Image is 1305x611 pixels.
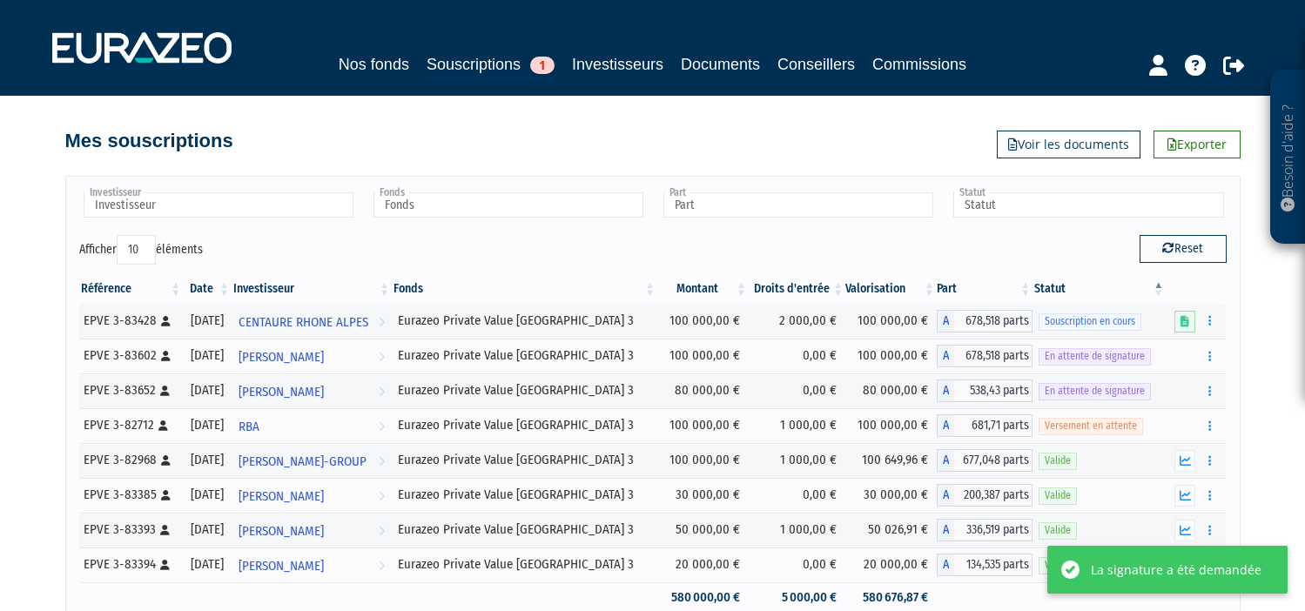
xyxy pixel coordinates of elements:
[398,451,651,469] div: Eurazeo Private Value [GEOGRAPHIC_DATA] 3
[937,310,954,332] span: A
[379,341,385,373] i: Voir l'investisseur
[158,420,168,431] i: [Français] Personne physique
[657,304,749,339] td: 100 000,00 €
[1039,348,1151,365] span: En attente de signature
[232,274,392,304] th: Investisseur: activer pour trier la colonne par ordre croissant
[749,443,845,478] td: 1 000,00 €
[937,554,954,576] span: A
[232,513,392,547] a: [PERSON_NAME]
[954,519,1033,541] span: 336,519 parts
[657,339,749,373] td: 100 000,00 €
[530,57,555,74] span: 1
[379,446,385,478] i: Voir l'investisseur
[1091,561,1261,579] div: La signature a été demandée
[657,274,749,304] th: Montant: activer pour trier la colonne par ordre croissant
[398,416,651,434] div: Eurazeo Private Value [GEOGRAPHIC_DATA] 3
[239,341,324,373] span: [PERSON_NAME]
[681,52,760,77] a: Documents
[79,274,184,304] th: Référence : activer pour trier la colonne par ordre croissant
[65,131,233,151] h4: Mes souscriptions
[379,376,385,408] i: Voir l'investisseur
[572,52,663,77] a: Investisseurs
[954,345,1033,367] span: 678,518 parts
[160,525,170,535] i: [Français] Personne physique
[845,304,937,339] td: 100 000,00 €
[845,373,937,408] td: 80 000,00 €
[161,351,171,361] i: [Français] Personne physique
[845,443,937,478] td: 100 649,96 €
[657,547,749,582] td: 20 000,00 €
[937,449,954,472] span: A
[232,443,392,478] a: [PERSON_NAME]-GROUP
[398,555,651,574] div: Eurazeo Private Value [GEOGRAPHIC_DATA] 3
[657,408,749,443] td: 100 000,00 €
[379,411,385,443] i: Voir l'investisseur
[937,310,1033,332] div: A - Eurazeo Private Value Europe 3
[161,455,171,466] i: [Français] Personne physique
[239,411,259,443] span: RBA
[239,376,324,408] span: [PERSON_NAME]
[937,519,954,541] span: A
[937,379,954,402] span: A
[749,547,845,582] td: 0,00 €
[845,513,937,547] td: 50 026,91 €
[845,274,937,304] th: Valorisation: activer pour trier la colonne par ordre croissant
[84,346,178,365] div: EPVE 3-83602
[189,451,225,469] div: [DATE]
[937,554,1033,576] div: A - Eurazeo Private Value Europe 3
[749,513,845,547] td: 1 000,00 €
[398,520,651,539] div: Eurazeo Private Value [GEOGRAPHIC_DATA] 3
[189,555,225,574] div: [DATE]
[398,486,651,504] div: Eurazeo Private Value [GEOGRAPHIC_DATA] 3
[189,416,225,434] div: [DATE]
[1039,557,1077,574] span: Valide
[749,304,845,339] td: 2 000,00 €
[954,414,1033,437] span: 681,71 parts
[379,480,385,513] i: Voir l'investisseur
[379,550,385,582] i: Voir l'investisseur
[937,379,1033,402] div: A - Eurazeo Private Value Europe 3
[749,373,845,408] td: 0,00 €
[232,408,392,443] a: RBA
[1278,79,1298,236] p: Besoin d'aide ?
[189,520,225,539] div: [DATE]
[845,478,937,513] td: 30 000,00 €
[339,52,409,77] a: Nos fonds
[954,379,1033,402] span: 538,43 parts
[84,520,178,539] div: EPVE 3-83393
[398,346,651,365] div: Eurazeo Private Value [GEOGRAPHIC_DATA] 3
[79,235,203,265] label: Afficher éléments
[189,346,225,365] div: [DATE]
[872,52,966,77] a: Commissions
[937,345,1033,367] div: A - Eurazeo Private Value Europe 3
[239,550,324,582] span: [PERSON_NAME]
[845,547,937,582] td: 20 000,00 €
[183,274,232,304] th: Date: activer pour trier la colonne par ordre croissant
[937,519,1033,541] div: A - Eurazeo Private Value Europe 3
[954,484,1033,507] span: 200,387 parts
[954,554,1033,576] span: 134,535 parts
[84,312,178,330] div: EPVE 3-83428
[937,274,1033,304] th: Part: activer pour trier la colonne par ordre croissant
[1039,453,1077,469] span: Valide
[161,316,171,326] i: [Français] Personne physique
[239,515,324,547] span: [PERSON_NAME]
[937,449,1033,472] div: A - Eurazeo Private Value Europe 3
[937,484,954,507] span: A
[239,446,367,478] span: [PERSON_NAME]-GROUP
[749,408,845,443] td: 1 000,00 €
[657,513,749,547] td: 50 000,00 €
[239,306,368,339] span: CENTAURE RHONE ALPES
[1033,274,1166,304] th: Statut : activer pour trier la colonne par ordre d&eacute;croissant
[232,478,392,513] a: [PERSON_NAME]
[52,32,232,64] img: 1732889491-logotype_eurazeo_blanc_rvb.png
[1039,313,1141,330] span: Souscription en cours
[1039,383,1151,399] span: En attente de signature
[84,416,178,434] div: EPVE 3-82712
[398,381,651,399] div: Eurazeo Private Value [GEOGRAPHIC_DATA] 3
[232,339,392,373] a: [PERSON_NAME]
[232,373,392,408] a: [PERSON_NAME]
[160,560,170,570] i: [Français] Personne physique
[1039,522,1077,539] span: Valide
[937,345,954,367] span: A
